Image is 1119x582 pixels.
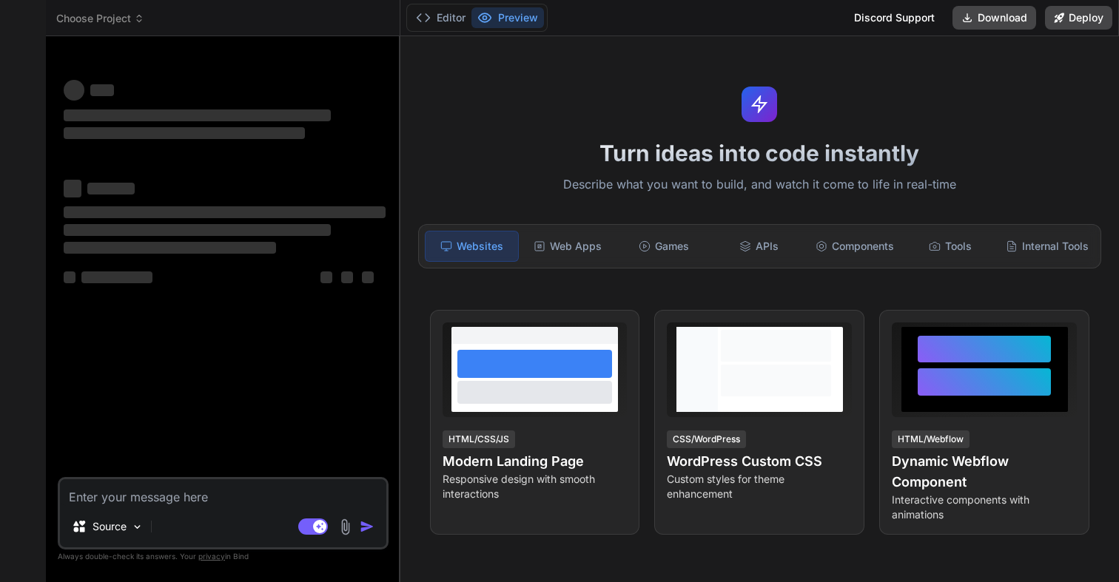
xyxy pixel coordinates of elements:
[443,451,628,472] h4: Modern Landing Page
[198,552,225,561] span: privacy
[892,430,970,448] div: HTML/Webflow
[410,7,471,28] button: Editor
[892,493,1077,522] p: Interactive components with animations
[90,84,114,96] span: ‌
[713,231,805,262] div: APIs
[320,271,332,283] span: ‌
[522,231,614,262] div: Web Apps
[360,519,374,534] img: icon
[337,518,354,535] img: attachment
[362,271,374,283] span: ‌
[952,6,1036,30] button: Download
[81,271,152,283] span: ‌
[667,472,852,501] p: Custom styles for theme enhancement
[443,430,515,448] div: HTML/CSS/JS
[409,175,1111,194] p: Describe what you want to build, and watch it come to life in real-time
[64,206,386,218] span: ‌
[93,519,127,534] p: Source
[443,472,628,501] p: Responsive design with smooth interactions
[667,451,852,472] h4: WordPress Custom CSS
[409,140,1111,166] h1: Turn ideas into code instantly
[64,242,276,254] span: ‌
[64,271,75,283] span: ‌
[471,7,544,28] button: Preview
[1000,231,1095,262] div: Internal Tools
[64,224,331,236] span: ‌
[131,521,144,533] img: Pick Models
[1045,6,1112,30] button: Deploy
[64,80,84,101] span: ‌
[809,231,901,262] div: Components
[617,231,710,262] div: Games
[58,549,389,564] p: Always double-check its answers. Your in Bind
[425,231,519,262] div: Websites
[892,451,1077,493] h4: Dynamic Webflow Component
[64,127,305,139] span: ‌
[87,183,135,194] span: ‌
[904,231,997,262] div: Tools
[341,271,353,283] span: ‌
[56,11,144,26] span: Choose Project
[667,430,746,448] div: CSS/WordPress
[64,109,331,121] span: ‌
[845,6,944,30] div: Discord Support
[64,180,81,197] span: ‌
